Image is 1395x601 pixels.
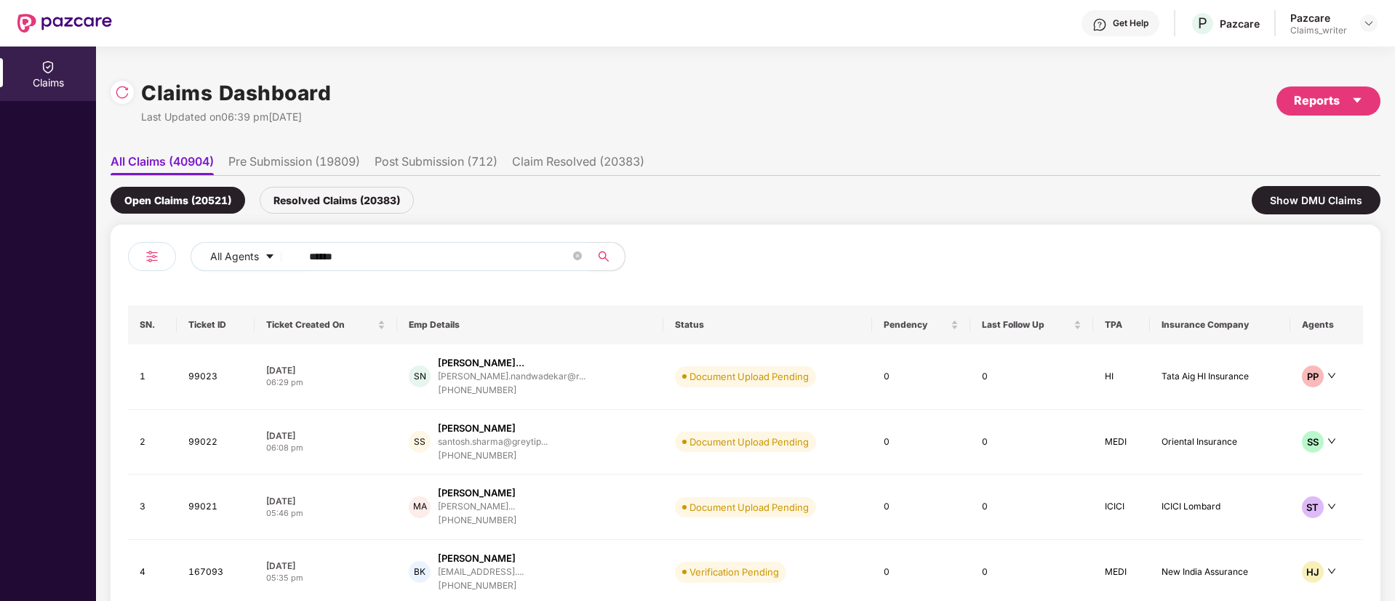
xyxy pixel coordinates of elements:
div: 06:08 pm [266,442,385,454]
div: Pazcare [1220,17,1260,31]
button: All Agentscaret-down [191,242,306,271]
div: [DATE] [266,429,385,442]
div: [DATE] [266,364,385,376]
th: SN. [128,305,177,344]
span: down [1327,437,1336,445]
div: Document Upload Pending [689,369,809,384]
span: down [1327,371,1336,380]
div: [PERSON_NAME] [438,486,516,500]
span: down [1327,567,1336,576]
div: [PERSON_NAME] [438,421,516,435]
div: Show DMU Claims [1252,186,1380,214]
div: [PHONE_NUMBER] [438,384,585,398]
td: 99021 [177,475,254,540]
h1: Claims Dashboard [141,77,331,109]
span: search [589,251,617,262]
td: 0 [970,410,1093,475]
div: 05:35 pm [266,572,385,584]
th: Insurance Company [1150,305,1290,344]
td: 0 [970,344,1093,410]
td: 0 [872,344,971,410]
td: 0 [872,410,971,475]
div: Open Claims (20521) [111,187,245,214]
td: Tata Aig HI Insurance [1150,344,1290,410]
div: santosh.sharma@greytip... [438,437,548,446]
span: Last Follow Up [982,319,1071,331]
div: Document Upload Pending [689,435,809,449]
td: 3 [128,475,177,540]
th: Status [663,305,871,344]
div: 06:29 pm [266,376,385,389]
td: 99023 [177,344,254,410]
div: Pazcare [1290,11,1347,25]
li: Post Submission (712) [375,154,497,175]
div: HJ [1302,561,1324,583]
div: 05:46 pm [266,507,385,520]
div: [PERSON_NAME]... [438,356,524,370]
span: close-circle [573,251,582,260]
div: Reports [1294,92,1363,110]
td: 1 [128,344,177,410]
img: svg+xml;base64,PHN2ZyBpZD0iSGVscC0zMngzMiIgeG1sbnM9Imh0dHA6Ly93d3cudzMub3JnLzIwMDAvc3ZnIiB3aWR0aD... [1092,17,1107,32]
span: caret-down [265,251,275,263]
div: Verification Pending [689,565,779,579]
img: svg+xml;base64,PHN2ZyBpZD0iUmVsb2FkLTMyeDMyIiB4bWxucz0iaHR0cDovL3d3dy53My5vcmcvMjAwMC9zdmciIHdpZH... [115,85,129,100]
span: caret-down [1351,94,1363,106]
li: All Claims (40904) [111,154,214,175]
span: close-circle [573,250,582,264]
td: 2 [128,410,177,475]
div: [DATE] [266,495,385,507]
div: Document Upload Pending [689,500,809,515]
button: search [589,242,625,271]
span: Ticket Created On [266,319,375,331]
div: [PERSON_NAME].nandwadekar@r... [438,371,585,381]
div: [PERSON_NAME]... [438,501,515,511]
li: Pre Submission (19809) [228,154,360,175]
div: MA [409,496,431,518]
div: [PERSON_NAME] [438,552,516,565]
td: HI [1093,344,1151,410]
div: Get Help [1113,17,1148,29]
div: BK [409,561,431,583]
span: P [1198,15,1207,32]
img: svg+xml;base64,PHN2ZyBpZD0iQ2xhaW0iIHhtbG5zPSJodHRwOi8vd3d3LnczLm9yZy8yMDAwL3N2ZyIgd2lkdGg9IjIwIi... [41,60,55,74]
div: ST [1302,496,1324,518]
th: Emp Details [397,305,663,344]
div: SS [409,431,431,453]
div: Last Updated on 06:39 pm[DATE] [141,109,331,125]
td: Oriental Insurance [1150,410,1290,475]
img: New Pazcare Logo [17,14,112,33]
th: Pendency [872,305,971,344]
td: 0 [970,475,1093,540]
td: ICICI [1093,475,1151,540]
th: Last Follow Up [970,305,1093,344]
th: TPA [1093,305,1151,344]
td: 99022 [177,410,254,475]
div: SN [409,366,431,387]
div: PP [1302,366,1324,387]
img: svg+xml;base64,PHN2ZyB4bWxucz0iaHR0cDovL3d3dy53My5vcmcvMjAwMC9zdmciIHdpZHRoPSIyNCIgaGVpZ2h0PSIyNC... [143,248,161,265]
th: Ticket Created On [255,305,397,344]
div: Resolved Claims (20383) [260,187,414,214]
span: All Agents [210,249,259,265]
span: Pendency [884,319,948,331]
div: [PHONE_NUMBER] [438,579,524,593]
th: Ticket ID [177,305,254,344]
div: [DATE] [266,560,385,572]
td: ICICI Lombard [1150,475,1290,540]
div: [EMAIL_ADDRESS].... [438,567,524,576]
td: 0 [872,475,971,540]
div: Claims_writer [1290,25,1347,36]
span: down [1327,502,1336,511]
td: MEDI [1093,410,1151,475]
th: Agents [1290,305,1363,344]
img: svg+xml;base64,PHN2ZyBpZD0iRHJvcGRvd24tMzJ4MzIiIHhtbG5zPSJodHRwOi8vd3d3LnczLm9yZy8yMDAwL3N2ZyIgd2... [1363,17,1375,29]
div: [PHONE_NUMBER] [438,514,517,528]
li: Claim Resolved (20383) [512,154,644,175]
div: [PHONE_NUMBER] [438,449,548,463]
div: SS [1302,431,1324,453]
